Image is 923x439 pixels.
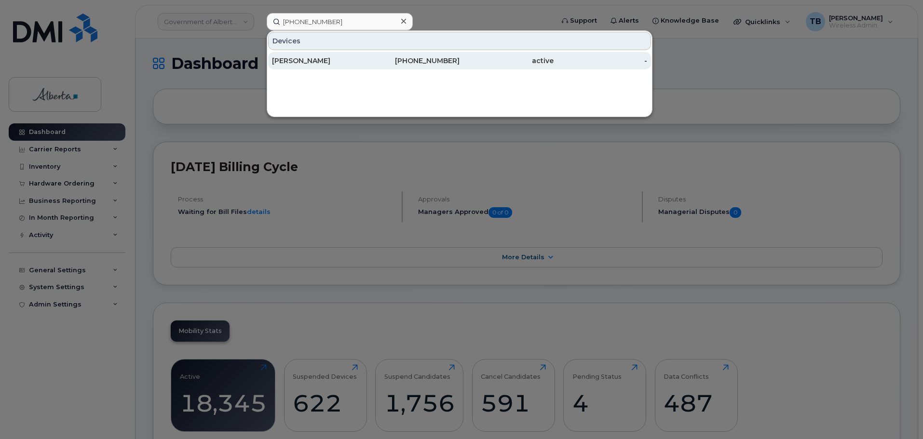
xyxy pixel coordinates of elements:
[554,56,648,66] div: -
[268,52,651,69] a: [PERSON_NAME][PHONE_NUMBER]active-
[272,56,366,66] div: [PERSON_NAME]
[366,56,460,66] div: [PHONE_NUMBER]
[268,32,651,50] div: Devices
[460,56,554,66] div: active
